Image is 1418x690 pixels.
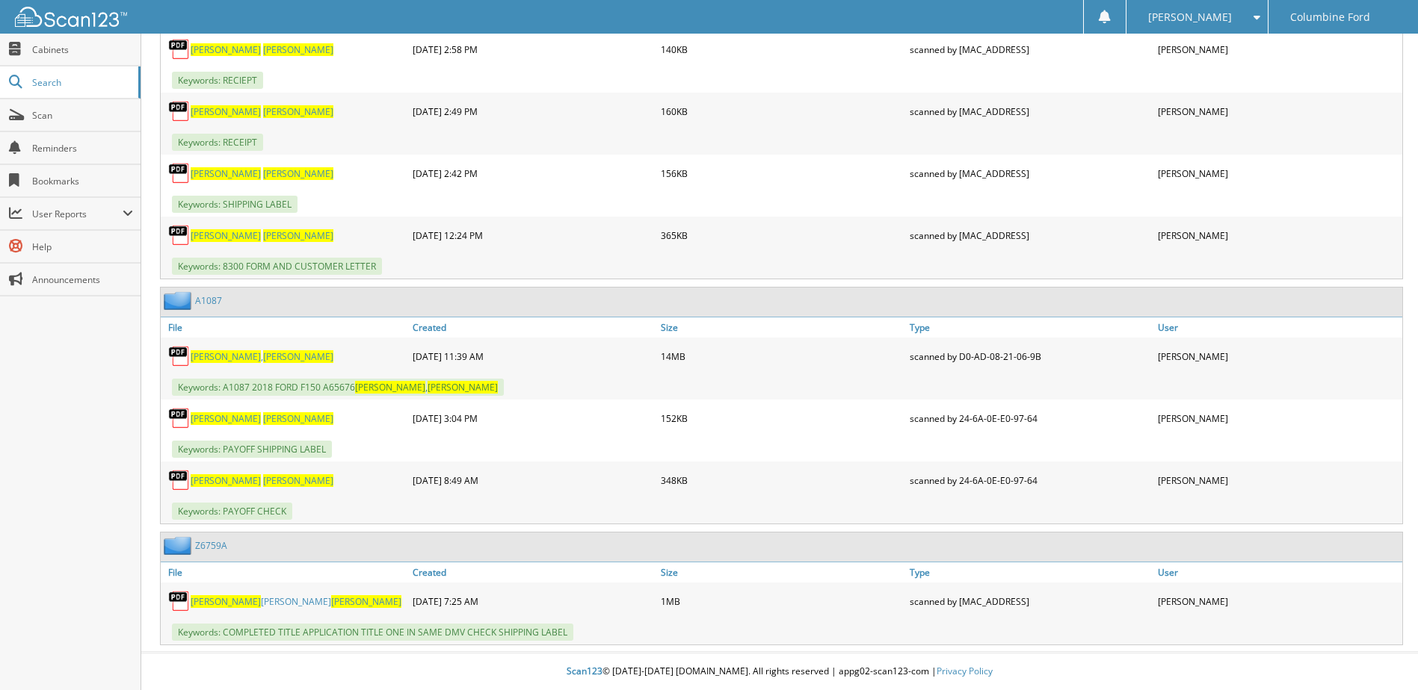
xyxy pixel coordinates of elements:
div: 1MB [657,586,905,616]
img: folder2.png [164,291,195,310]
img: PDF.png [168,38,191,60]
span: [PERSON_NAME] [191,43,261,56]
span: [PERSON_NAME] [263,105,333,118]
span: [PERSON_NAME] [191,229,261,242]
span: [PERSON_NAME] [191,474,261,487]
a: [PERSON_NAME] [PERSON_NAME] [191,412,333,425]
iframe: Chat Widget [1343,618,1418,690]
div: [PERSON_NAME] [1154,158,1402,188]
div: 160KB [657,96,905,126]
div: © [DATE]-[DATE] [DOMAIN_NAME]. All rights reserved | appg02-scan123-com | [141,653,1418,690]
span: Keywords: A1087 2018 FORD F150 A65676 , [172,379,504,396]
img: folder2.png [164,536,195,555]
a: [PERSON_NAME] [PERSON_NAME] [191,43,333,56]
span: [PERSON_NAME] [191,595,261,608]
a: File [161,562,409,582]
a: File [161,317,409,338]
span: Keywords: RECIEPT [172,72,263,89]
div: scanned by D0-AD-08-21-06-9B [906,341,1154,371]
div: [DATE] 2:42 PM [409,158,657,188]
a: Type [906,562,1154,582]
a: [PERSON_NAME],[PERSON_NAME] [191,350,333,363]
div: [PERSON_NAME] [1154,96,1402,126]
span: [PERSON_NAME] [191,412,261,425]
div: scanned by [MAC_ADDRESS] [906,220,1154,250]
span: [PERSON_NAME] [263,350,333,363]
span: [PERSON_NAME] [191,167,261,180]
a: User [1154,317,1402,338]
a: User [1154,562,1402,582]
div: scanned by [MAC_ADDRESS] [906,34,1154,64]
span: Columbine Ford [1290,13,1370,22]
span: Bookmarks [32,175,133,187]
span: Announcements [32,273,133,286]
div: [PERSON_NAME] [1154,220,1402,250]
span: Keywords: 8300 FORM AND CUSTOMER LETTER [172,258,382,275]
div: 14MB [657,341,905,371]
a: A1087 [195,294,222,307]
div: [DATE] 8:49 AM [409,465,657,495]
span: Reminders [32,142,133,155]
img: PDF.png [168,469,191,491]
div: 348KB [657,465,905,495]
div: [PERSON_NAME] [1154,403,1402,433]
div: [PERSON_NAME] [1154,34,1402,64]
div: [DATE] 12:24 PM [409,220,657,250]
span: [PERSON_NAME] [191,350,261,363]
a: [PERSON_NAME] [PERSON_NAME] [191,474,333,487]
span: [PERSON_NAME] [263,43,333,56]
div: scanned by 24-6A-0E-E0-97-64 [906,403,1154,433]
span: Help [32,240,133,253]
a: Type [906,317,1154,338]
span: [PERSON_NAME] [263,474,333,487]
span: Keywords: PAYOFF CHECK [172,503,292,520]
div: 156KB [657,158,905,188]
div: [PERSON_NAME] [1154,586,1402,616]
span: User Reports [32,208,123,220]
span: Cabinets [32,43,133,56]
span: [PERSON_NAME] [191,105,261,118]
a: Created [409,562,657,582]
img: PDF.png [168,345,191,367]
div: [DATE] 11:39 AM [409,341,657,371]
img: PDF.png [168,590,191,612]
div: [DATE] 3:04 PM [409,403,657,433]
span: [PERSON_NAME] [263,167,333,180]
div: [DATE] 2:49 PM [409,96,657,126]
img: scan123-logo-white.svg [15,7,127,27]
a: [PERSON_NAME] [PERSON_NAME] [191,229,333,242]
span: Keywords: COMPLETED TITLE APPLICATION TITLE ONE IN SAME DMV CHECK SHIPPING LABEL [172,624,573,641]
div: scanned by [MAC_ADDRESS] [906,96,1154,126]
span: Keywords: RECEIPT [172,134,263,151]
img: PDF.png [168,162,191,184]
a: Privacy Policy [937,665,993,677]
span: [PERSON_NAME] [1148,13,1232,22]
div: scanned by 24-6A-0E-E0-97-64 [906,465,1154,495]
div: [PERSON_NAME] [1154,465,1402,495]
a: [PERSON_NAME] [PERSON_NAME] [191,105,333,118]
a: Created [409,317,657,338]
div: 365KB [657,220,905,250]
div: scanned by [MAC_ADDRESS] [906,586,1154,616]
span: [PERSON_NAME] [263,229,333,242]
div: 140KB [657,34,905,64]
img: PDF.png [168,407,191,429]
a: [PERSON_NAME][PERSON_NAME][PERSON_NAME] [191,595,401,608]
a: [PERSON_NAME] [PERSON_NAME] [191,167,333,180]
div: [DATE] 2:58 PM [409,34,657,64]
span: [PERSON_NAME] [331,595,401,608]
span: [PERSON_NAME] [263,412,333,425]
a: Size [657,562,905,582]
span: Keywords: SHIPPING LABEL [172,196,298,213]
div: 152KB [657,403,905,433]
img: PDF.png [168,224,191,246]
img: PDF.png [168,100,191,122]
span: Keywords: PAYOFF SHIPPING LABEL [172,441,332,458]
div: scanned by [MAC_ADDRESS] [906,158,1154,188]
span: [PERSON_NAME] [355,381,425,394]
div: [DATE] 7:25 AM [409,586,657,616]
span: Scan [32,109,133,122]
span: Scan123 [567,665,602,677]
span: Search [32,76,131,89]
